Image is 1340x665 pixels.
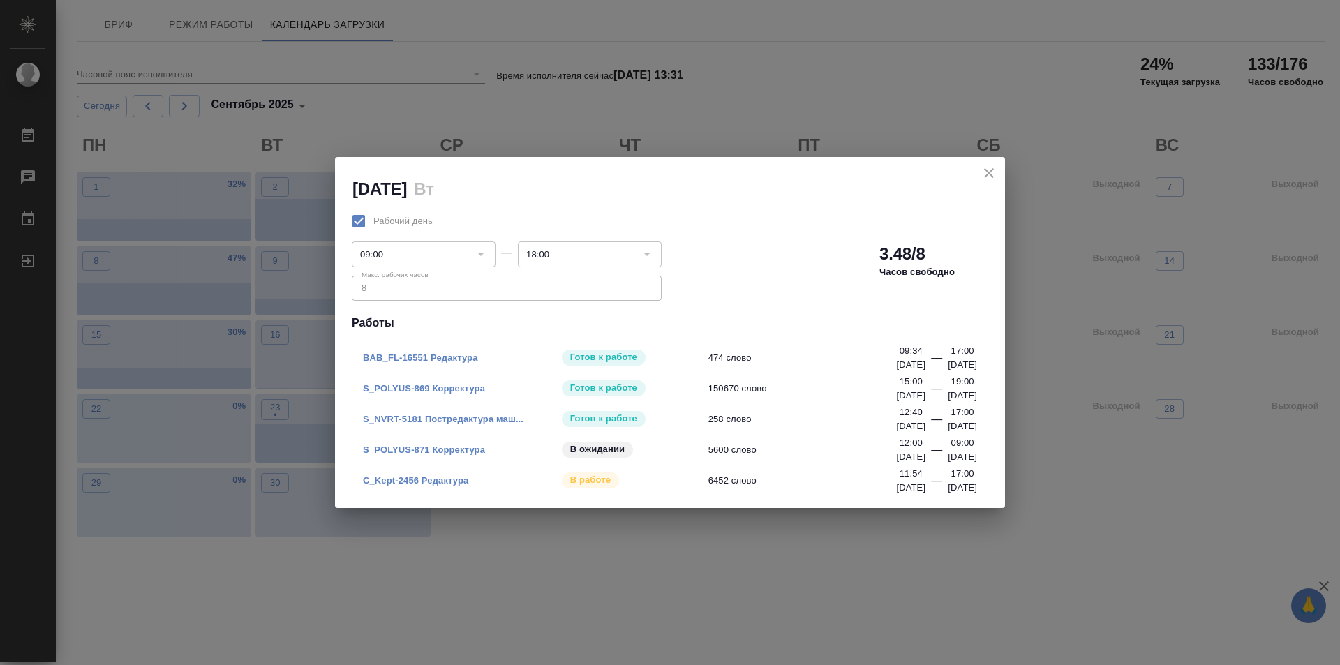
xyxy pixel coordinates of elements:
a: BAB_FL-16551 Редактура [363,352,478,363]
h4: Работы [352,315,988,331]
p: 09:00 [951,436,974,450]
div: — [501,244,512,261]
p: [DATE] [948,419,977,433]
p: [DATE] [896,358,925,372]
h2: [DATE] [352,179,407,198]
h2: Вт [414,179,433,198]
p: 17:00 [951,405,974,419]
p: [DATE] [948,389,977,403]
p: 17:00 [951,467,974,481]
div: — [931,380,942,403]
span: Рабочий день [373,214,433,228]
p: [DATE] [896,389,925,403]
p: В работе [570,473,611,487]
p: [DATE] [896,450,925,464]
span: 150670 слово [708,382,906,396]
a: C_Kept-2456 Редактура [363,475,468,486]
p: Готов к работе [570,381,637,395]
p: 09:34 [900,344,923,358]
a: S_NVRT-5181 Постредактура маш... [363,414,523,424]
p: 12:00 [900,436,923,450]
div: — [931,350,942,372]
p: 17:00 [951,344,974,358]
p: 15:00 [900,375,923,389]
p: Готов к работе [570,350,637,364]
p: 12:40 [900,405,923,419]
button: close [978,163,999,184]
p: Часов свободно [879,265,955,279]
span: 258 слово [708,412,906,426]
p: 19:00 [951,375,974,389]
p: [DATE] [948,481,977,495]
a: S_POLYUS-871 Корректура [363,444,485,455]
p: Готов к работе [570,412,637,426]
p: [DATE] [896,481,925,495]
div: — [931,411,942,433]
span: 474 слово [708,351,906,365]
p: 11:54 [900,467,923,481]
p: [DATE] [948,450,977,464]
p: [DATE] [948,358,977,372]
div: — [931,442,942,464]
div: — [931,472,942,495]
p: [DATE] [896,419,925,433]
span: 5600 слово [708,443,906,457]
p: В ожидании [570,442,625,456]
span: 6452 слово [708,474,906,488]
h2: 3.48/8 [879,243,925,265]
a: S_POLYUS-869 Корректура [363,383,485,394]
